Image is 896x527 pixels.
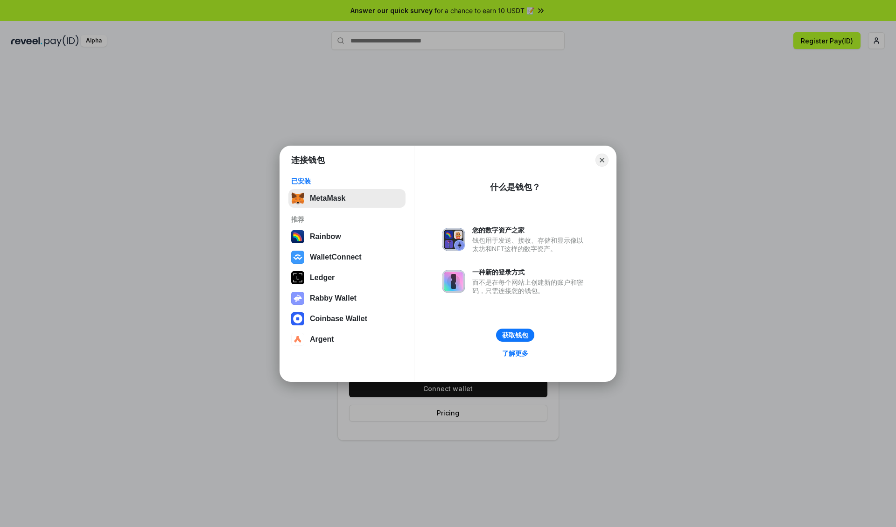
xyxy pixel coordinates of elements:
[288,189,406,208] button: MetaMask
[472,268,588,276] div: 一种新的登录方式
[472,236,588,253] div: 钱包用于发送、接收、存储和显示像以太坊和NFT这样的数字资产。
[310,194,345,203] div: MetaMask
[472,226,588,234] div: 您的数字资产之家
[310,335,334,344] div: Argent
[442,228,465,251] img: svg+xml,%3Csvg%20xmlns%3D%22http%3A%2F%2Fwww.w3.org%2F2000%2Fsvg%22%20fill%3D%22none%22%20viewBox...
[310,232,341,241] div: Rainbow
[288,227,406,246] button: Rainbow
[442,270,465,293] img: svg+xml,%3Csvg%20xmlns%3D%22http%3A%2F%2Fwww.w3.org%2F2000%2Fsvg%22%20fill%3D%22none%22%20viewBox...
[291,312,304,325] img: svg+xml,%3Csvg%20width%3D%2228%22%20height%3D%2228%22%20viewBox%3D%220%200%2028%2028%22%20fill%3D...
[595,154,609,167] button: Close
[288,248,406,267] button: WalletConnect
[288,268,406,287] button: Ledger
[502,331,528,339] div: 获取钱包
[288,289,406,308] button: Rabby Wallet
[288,330,406,349] button: Argent
[291,155,325,166] h1: 连接钱包
[472,278,588,295] div: 而不是在每个网站上创建新的账户和密码，只需连接您的钱包。
[291,251,304,264] img: svg+xml,%3Csvg%20width%3D%2228%22%20height%3D%2228%22%20viewBox%3D%220%200%2028%2028%22%20fill%3D...
[291,271,304,284] img: svg+xml,%3Csvg%20xmlns%3D%22http%3A%2F%2Fwww.w3.org%2F2000%2Fsvg%22%20width%3D%2228%22%20height%3...
[288,309,406,328] button: Coinbase Wallet
[291,177,403,185] div: 已安装
[310,274,335,282] div: Ledger
[291,230,304,243] img: svg+xml,%3Csvg%20width%3D%22120%22%20height%3D%22120%22%20viewBox%3D%220%200%20120%20120%22%20fil...
[291,192,304,205] img: svg+xml,%3Csvg%20fill%3D%22none%22%20height%3D%2233%22%20viewBox%3D%220%200%2035%2033%22%20width%...
[310,294,357,302] div: Rabby Wallet
[291,215,403,224] div: 推荐
[496,329,534,342] button: 获取钱包
[310,315,367,323] div: Coinbase Wallet
[291,292,304,305] img: svg+xml,%3Csvg%20xmlns%3D%22http%3A%2F%2Fwww.w3.org%2F2000%2Fsvg%22%20fill%3D%22none%22%20viewBox...
[497,347,534,359] a: 了解更多
[291,333,304,346] img: svg+xml,%3Csvg%20width%3D%2228%22%20height%3D%2228%22%20viewBox%3D%220%200%2028%2028%22%20fill%3D...
[310,253,362,261] div: WalletConnect
[490,182,540,193] div: 什么是钱包？
[502,349,528,358] div: 了解更多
